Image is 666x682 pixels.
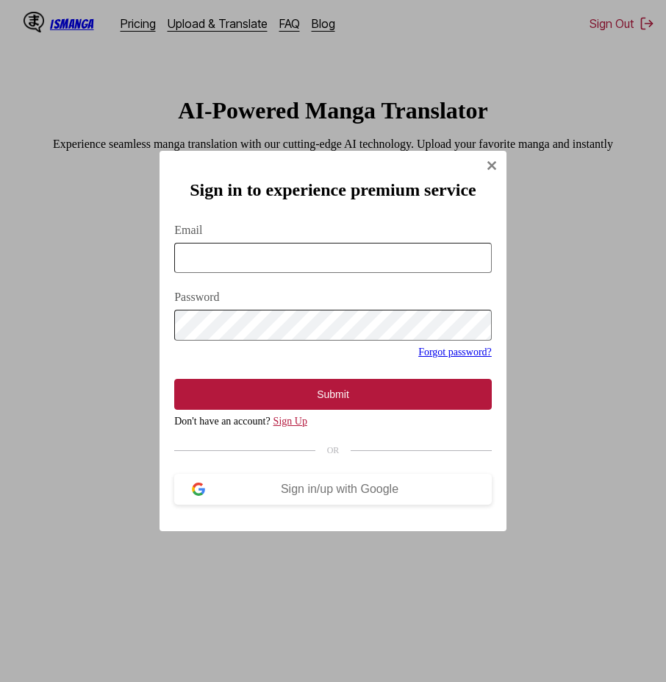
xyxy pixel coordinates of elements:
label: Password [174,291,492,304]
img: Close [486,160,498,171]
h2: Sign in to experience premium service [174,180,492,200]
div: Sign In Modal [160,151,506,531]
div: Don't have an account? [174,416,492,427]
a: Sign Up [273,416,307,427]
div: OR [174,445,492,456]
img: google-logo [192,483,205,496]
button: Sign in/up with Google [174,474,492,505]
label: Email [174,224,492,237]
div: Sign in/up with Google [205,483,474,496]
a: Forgot password? [418,347,492,358]
button: Submit [174,379,492,410]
